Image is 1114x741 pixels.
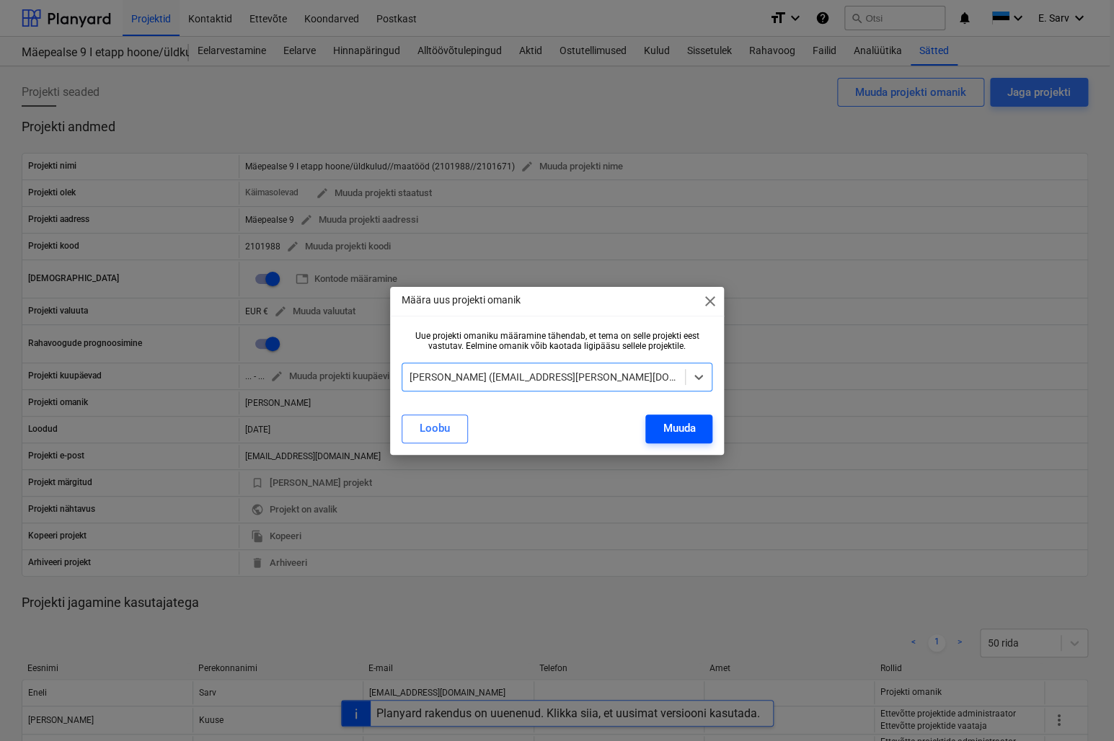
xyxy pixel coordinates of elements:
iframe: Chat Widget [1042,672,1114,741]
button: Loobu [402,414,468,443]
div: Uue projekti omaniku määramine tähendab, et tema on selle projekti eest vastutav. Eelmine omanik ... [402,331,713,351]
p: Määra uus projekti omanik [402,293,521,308]
span: close [701,293,718,310]
button: Muuda [645,414,712,443]
div: Muuda [663,419,695,438]
div: Loobu [420,419,450,438]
